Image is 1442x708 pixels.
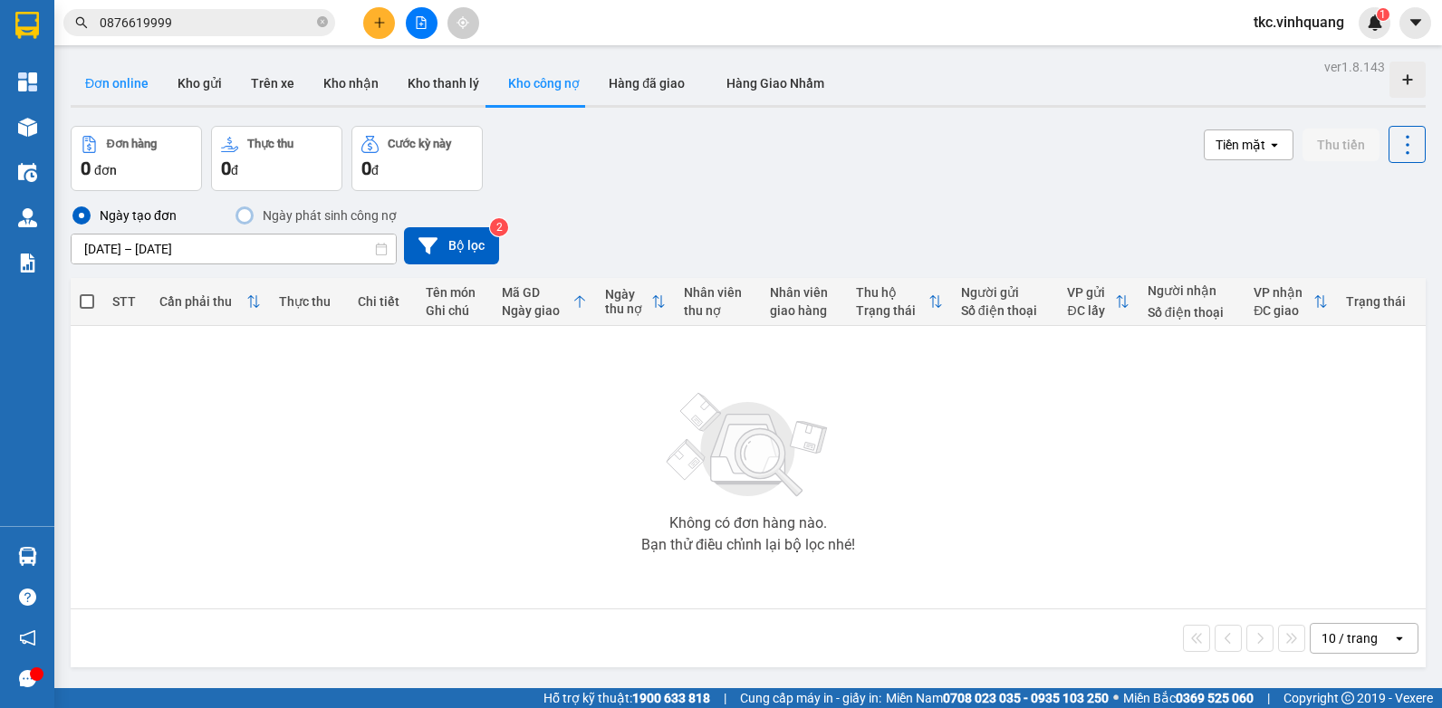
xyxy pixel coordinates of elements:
[490,218,508,236] sup: 2
[684,303,752,318] div: thu nợ
[641,538,855,552] div: Bạn thử điều chỉnh lại bộ lọc nhé!
[163,62,236,105] button: Kho gửi
[126,31,372,50] strong: CÔNG TY TNHH VĨNH QUANG
[856,285,928,300] div: Thu hộ
[1254,285,1313,300] div: VP nhận
[211,126,342,191] button: Thực thu0đ
[71,126,202,191] button: Đơn hàng0đơn
[19,629,36,646] span: notification
[168,93,329,110] strong: : [DOMAIN_NAME]
[107,138,157,150] div: Đơn hàng
[1346,294,1417,309] div: Trạng thái
[1267,138,1282,152] svg: open
[358,294,408,309] div: Chi tiết
[1123,688,1254,708] span: Miền Bắc
[1254,303,1313,318] div: ĐC giao
[669,516,827,531] div: Không có đơn hàng nào.
[1389,62,1426,98] div: Tạo kho hàng mới
[112,294,141,309] div: STT
[150,278,269,326] th: Toggle SortBy
[543,688,710,708] span: Hỗ trợ kỹ thuật:
[388,138,451,150] div: Cước kỳ này
[770,303,838,318] div: giao hàng
[1113,694,1119,702] span: ⚪️
[493,278,595,326] th: Toggle SortBy
[231,163,238,177] span: đ
[605,287,651,301] div: Ngày
[309,62,393,105] button: Kho nhận
[393,62,494,105] button: Kho thanh lý
[190,76,308,90] strong: Hotline : 0889 23 23 23
[1239,11,1359,33] span: tkc.vinhquang
[847,278,952,326] th: Toggle SortBy
[1341,692,1354,704] span: copyright
[19,670,36,687] span: message
[81,158,91,179] span: 0
[363,7,395,39] button: plus
[18,72,37,91] img: dashboard-icon
[1176,691,1254,705] strong: 0369 525 060
[961,285,1050,300] div: Người gửi
[100,13,313,33] input: Tìm tên, số ĐT hoặc mã đơn
[1367,14,1383,31] img: icon-new-feature
[255,205,397,226] div: Ngày phát sinh công nợ
[1245,278,1337,326] th: Toggle SortBy
[406,7,437,39] button: file-add
[1380,8,1386,21] span: 1
[279,294,340,309] div: Thực thu
[221,158,231,179] span: 0
[247,138,293,150] div: Thực thu
[684,285,752,300] div: Nhân viên
[886,688,1109,708] span: Miền Nam
[426,303,485,318] div: Ghi chú
[1392,631,1407,646] svg: open
[726,76,824,91] span: Hàng Giao Nhầm
[1303,129,1380,161] button: Thu tiền
[457,16,469,29] span: aim
[1148,305,1236,320] div: Số điện thoại
[15,12,39,39] img: logo-vxr
[1399,7,1431,39] button: caret-down
[961,303,1050,318] div: Số điện thoại
[943,691,1109,705] strong: 0708 023 035 - 0935 103 250
[1267,688,1270,708] span: |
[1377,8,1389,21] sup: 1
[94,163,117,177] span: đơn
[361,158,371,179] span: 0
[1408,14,1424,31] span: caret-down
[856,303,928,318] div: Trạng thái
[740,688,881,708] span: Cung cấp máy in - giấy in:
[18,163,37,182] img: warehouse-icon
[373,16,386,29] span: plus
[1148,283,1236,298] div: Người nhận
[594,62,699,105] button: Hàng đã giao
[176,53,322,72] strong: PHIẾU GỬI HÀNG
[19,588,36,606] span: question-circle
[605,301,651,316] div: thu nợ
[1067,303,1114,318] div: ĐC lấy
[426,285,485,300] div: Tên món
[18,547,37,566] img: warehouse-icon
[502,285,572,300] div: Mã GD
[658,382,839,509] img: svg+xml;base64,PHN2ZyBjbGFzcz0ibGlzdC1wbHVnX19zdmciIHhtbG5zPSJodHRwOi8vd3d3LnczLm9yZy8yMDAwL3N2Zy...
[404,227,499,264] button: Bộ lọc
[1324,57,1385,77] div: ver 1.8.143
[317,14,328,32] span: close-circle
[596,278,675,326] th: Toggle SortBy
[72,234,396,263] input: Select a date range.
[92,205,177,226] div: Ngày tạo đơn
[159,294,245,309] div: Cần phải thu
[18,254,37,273] img: solution-icon
[18,118,37,137] img: warehouse-icon
[236,62,309,105] button: Trên xe
[415,16,428,29] span: file-add
[1067,285,1114,300] div: VP gửi
[371,163,379,177] span: đ
[770,285,838,300] div: Nhân viên
[18,208,37,227] img: warehouse-icon
[1322,629,1378,647] div: 10 / trang
[724,688,726,708] span: |
[351,126,483,191] button: Cước kỳ này0đ
[632,691,710,705] strong: 1900 633 818
[75,16,88,29] span: search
